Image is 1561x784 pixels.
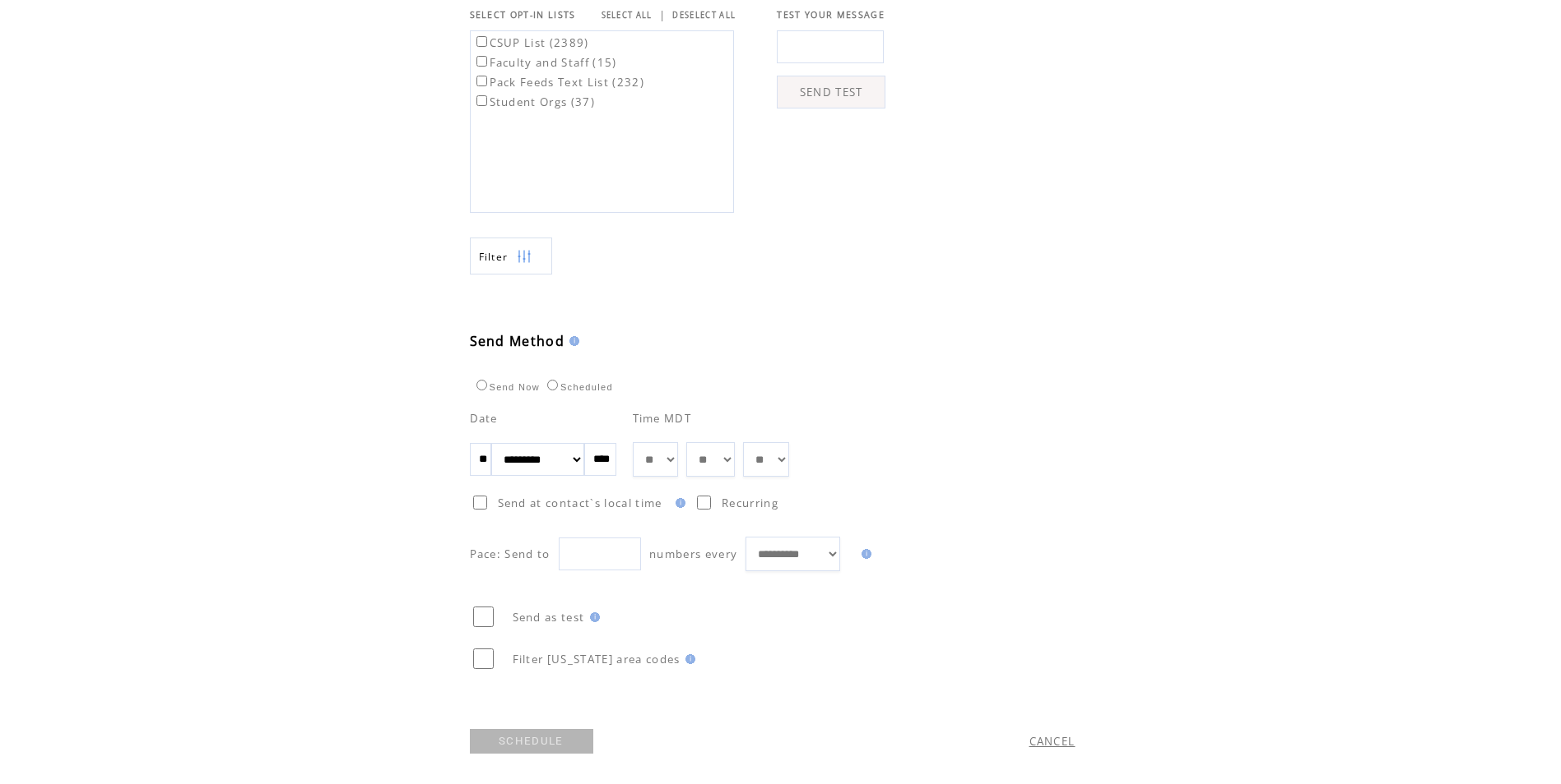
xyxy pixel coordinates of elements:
span: Send as test [513,610,585,625]
label: Pack Feeds Text List (232) [473,75,645,90]
span: Filter [US_STATE] area codes [513,652,681,666]
a: SCHEDULE [470,729,593,754]
a: Filter [470,238,552,274]
img: help.gif [585,612,600,622]
label: Scheduled [543,382,613,392]
a: SELECT ALL [602,10,653,21]
span: Recurring [722,496,778,510]
img: help.gif [671,498,685,508]
input: Student Orgs (37) [476,95,487,106]
span: | [659,7,666,22]
span: Send at contact`s local time [498,496,662,510]
a: SEND TEST [777,76,885,108]
input: Faculty and Staff (15) [476,56,487,67]
a: CANCEL [1029,734,1076,749]
span: numbers every [649,546,737,561]
span: Pace: Send to [470,546,551,561]
span: Date [470,411,498,426]
input: Scheduled [547,380,558,390]
img: help.gif [857,549,871,559]
span: Send Method [470,332,565,350]
label: Student Orgs (37) [473,95,596,109]
img: help.gif [564,336,579,346]
span: Time MDT [633,411,692,426]
span: TEST YOUR MESSAGE [777,9,885,21]
input: Send Now [476,380,487,390]
label: Send Now [472,382,540,392]
span: SELECT OPT-IN LISTS [470,9,576,21]
label: Faculty and Staff (15) [473,55,617,70]
label: CSUP List (2389) [473,35,589,50]
span: Show filters [479,250,509,264]
img: help.gif [681,654,695,664]
input: CSUP List (2389) [476,36,487,47]
a: DESELECT ALL [672,10,736,21]
img: filters.png [517,238,532,275]
input: Pack Feeds Text List (232) [476,76,487,86]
